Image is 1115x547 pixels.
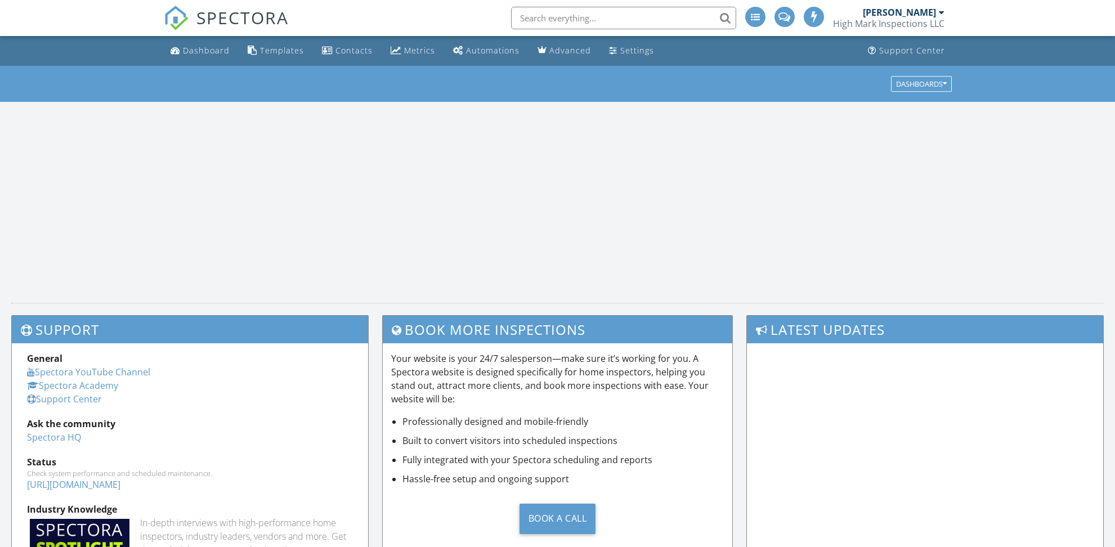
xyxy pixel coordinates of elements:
div: Contacts [335,45,373,56]
div: Status [27,455,353,469]
a: Metrics [386,41,440,61]
input: Search everything... [511,7,736,29]
a: Support Center [863,41,950,61]
a: Spectora Academy [27,379,118,392]
div: Support Center [879,45,945,56]
a: Spectora YouTube Channel [27,366,150,378]
div: Advanced [549,45,591,56]
strong: General [27,352,62,365]
div: Settings [620,45,654,56]
li: Built to convert visitors into scheduled inspections [402,434,724,447]
div: Industry Knowledge [27,503,353,516]
img: The Best Home Inspection Software - Spectora [164,6,189,30]
li: Hassle-free setup and ongoing support [402,472,724,486]
h3: Book More Inspections [383,316,732,343]
div: Automations [466,45,520,56]
div: Dashboard [183,45,230,56]
div: Templates [260,45,304,56]
h3: Latest Updates [747,316,1103,343]
p: Your website is your 24/7 salesperson—make sure it’s working for you. A Spectora website is desig... [391,352,724,406]
a: Automations (Advanced) [449,41,524,61]
a: Settings [604,41,659,61]
div: [PERSON_NAME] [863,7,936,18]
a: Support Center [27,393,102,405]
button: Dashboards [891,76,952,92]
a: Templates [243,41,308,61]
div: Metrics [404,45,435,56]
a: Dashboard [166,41,234,61]
a: [URL][DOMAIN_NAME] [27,478,120,491]
div: Ask the community [27,417,353,431]
span: SPECTORA [196,6,289,29]
div: High Mark Inspections LLC [833,18,944,29]
div: Book a Call [520,504,596,534]
a: Contacts [317,41,377,61]
li: Fully integrated with your Spectora scheduling and reports [402,453,724,467]
a: Book a Call [391,495,724,542]
h3: Support [12,316,368,343]
li: Professionally designed and mobile-friendly [402,415,724,428]
a: SPECTORA [164,15,289,39]
div: Dashboards [896,80,947,88]
a: Advanced [533,41,595,61]
div: Check system performance and scheduled maintenance. [27,469,353,478]
a: Spectora HQ [27,431,81,443]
